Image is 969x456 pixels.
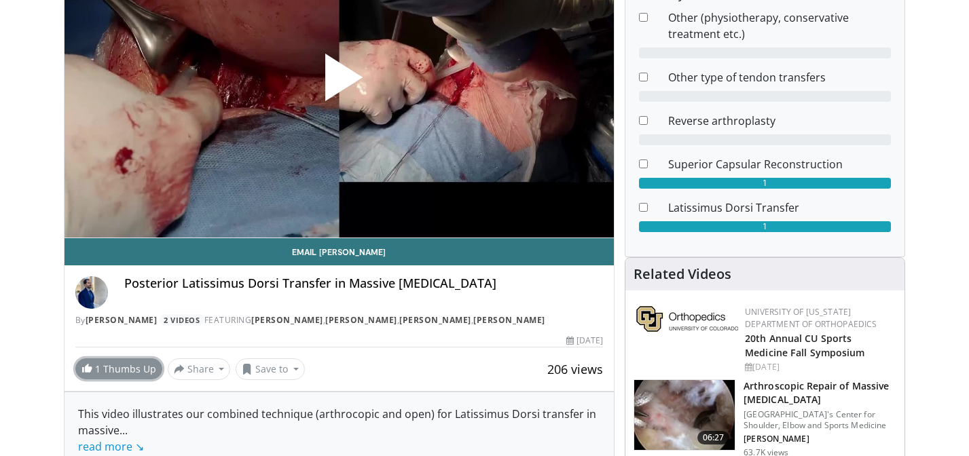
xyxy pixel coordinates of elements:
dd: Superior Capsular Reconstruction [658,156,901,172]
span: 206 views [547,361,603,377]
div: [DATE] [566,335,603,347]
a: [PERSON_NAME] [325,314,397,326]
img: 355603a8-37da-49b6-856f-e00d7e9307d3.png.150x105_q85_autocrop_double_scale_upscale_version-0.2.png [636,306,738,332]
img: Avatar [75,276,108,309]
button: Share [168,358,231,380]
a: University of [US_STATE] Department of Orthopaedics [745,306,877,330]
div: By FEATURING , , , [75,314,604,326]
a: [PERSON_NAME] [86,314,158,326]
span: ... [78,423,144,454]
a: Email [PERSON_NAME] [65,238,615,265]
a: [PERSON_NAME] [251,314,323,326]
img: 281021_0002_1.png.150x105_q85_crop-smart_upscale.jpg [634,380,735,451]
div: 1 [639,221,891,232]
p: [PERSON_NAME] [744,434,896,444]
div: 1 [639,178,891,189]
dd: Other (physiotherapy, conservative treatment etc.) [658,9,901,42]
h4: Related Videos [634,266,731,282]
a: 20th Annual CU Sports Medicine Fall Symposium [745,332,864,359]
dd: Latissimus Dorsi Transfer [658,199,901,216]
dd: Reverse arthroplasty [658,113,901,129]
div: This video illustrates our combined technique (arthrocopic and open) for Latissimus Dorsi transfe... [78,406,601,455]
button: Save to [236,358,305,380]
a: [PERSON_NAME] [399,314,471,326]
a: [PERSON_NAME] [473,314,545,326]
a: read more ↘ [78,439,144,454]
p: [GEOGRAPHIC_DATA]'s Center for Shoulder, Elbow and Sports Medicine [744,409,896,431]
h4: Posterior Latissimus Dorsi Transfer in Massive [MEDICAL_DATA] [124,276,604,291]
h3: Arthroscopic Repair of Massive [MEDICAL_DATA] [744,379,896,406]
a: 1 Thumbs Up [75,358,162,379]
div: [DATE] [745,361,894,373]
a: 2 Videos [160,314,204,326]
span: 1 [95,362,100,375]
button: Play Video [217,16,461,149]
dd: Other type of tendon transfers [658,69,901,85]
span: 06:27 [697,431,730,444]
